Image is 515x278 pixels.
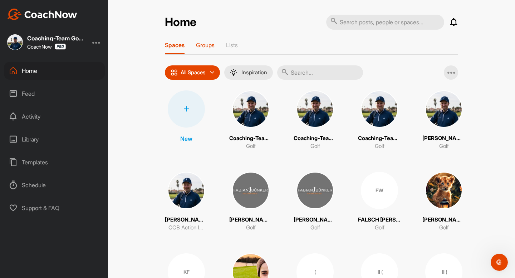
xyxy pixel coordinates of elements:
[277,65,363,80] input: Search...
[422,90,465,150] a: [PERSON_NAME]Golf
[16,230,32,235] span: Home
[422,216,465,224] p: [PERSON_NAME] (54)
[310,224,320,232] p: Golf
[7,34,23,50] img: square_76f96ec4196c1962453f0fa417d3756b.jpg
[310,142,320,150] p: Golf
[294,134,337,143] p: Coaching-Team Golf Akademie
[361,172,398,209] div: FW
[439,142,449,150] p: Golf
[296,172,334,209] img: square_87480ad1996db3f95417b017d398971a.jpg
[241,70,267,75] p: Inspiration
[15,153,120,168] div: Schedule a Demo with a CoachNow Expert
[168,172,205,209] img: square_76f96ec4196c1962453f0fa417d3756b.jpg
[294,90,337,150] a: Coaching-Team Golf AkademieGolf
[7,108,136,143] div: Sende uns eine NachrichtWir werden zu einem späteren Zeitpunkt heute wieder online sein
[358,216,401,224] p: FALSCH [PERSON_NAME]
[294,172,337,232] a: [PERSON_NAME] Golfakademie (Admin)Golf
[95,212,143,241] button: Hilfe
[425,172,462,209] img: square_e94556042c5afc71bf4060b8eb51a10f.jpg
[422,172,465,232] a: [PERSON_NAME] (54)Golf
[4,130,105,148] div: Library
[4,199,105,217] div: Support & FAQ
[375,142,384,150] p: Golf
[358,90,401,150] a: Coaching-Team Golf AkademieGolf
[491,254,508,271] iframe: Intercom live chat
[14,14,76,24] img: logo
[181,70,206,75] p: All Spaces
[171,69,178,76] img: icon
[104,11,118,26] img: Profile image for Maggie
[422,134,465,143] p: [PERSON_NAME]
[48,212,95,241] button: Nachrichten
[7,9,77,20] img: CoachNow
[4,153,105,171] div: Templates
[10,150,133,170] a: Schedule a Demo with a CoachNow Expert
[123,11,136,24] div: Schließen
[232,172,269,209] img: square_87480ad1996db3f95417b017d398971a.jpg
[361,90,398,128] img: square_76f96ec4196c1962453f0fa417d3756b.jpg
[14,51,129,75] p: Hi Coaching-Team 👋
[232,90,269,128] img: square_76f96ec4196c1962453f0fa417d3756b.jpg
[229,216,272,224] p: [PERSON_NAME] Golf Akademie
[229,134,272,143] p: Coaching-Team Golf Akademie
[229,172,272,232] a: [PERSON_NAME] Golf AkademieGolf
[439,224,449,232] p: Golf
[375,224,384,232] p: Golf
[168,224,204,232] p: CCB Action Items
[246,142,256,150] p: Golf
[196,41,215,49] p: Groups
[90,11,104,26] img: Profile image for Amanda
[230,69,237,76] img: menuIcon
[4,176,105,194] div: Schedule
[10,198,133,211] div: CoachNow Academy 101
[55,44,66,50] img: CoachNow Pro
[294,216,337,224] p: [PERSON_NAME] Golfakademie (Admin)
[14,75,129,99] p: Wie können wir helfen?
[165,15,196,29] h2: Home
[358,172,401,232] a: FWFALSCH [PERSON_NAME]Golf
[10,180,133,195] button: Nach Hilfe suchen
[165,216,208,224] p: [PERSON_NAME]
[358,134,401,143] p: Coaching-Team Golf Akademie
[27,44,66,50] div: CoachNow
[4,85,105,103] div: Feed
[246,224,256,232] p: Golf
[15,114,119,122] div: Sende uns eine Nachricht
[15,122,119,137] div: Wir werden zu einem späteren Zeitpunkt heute wieder online sein
[57,230,87,235] span: Nachrichten
[27,35,84,41] div: Coaching-Team Golfakademie
[15,184,65,192] span: Nach Hilfe suchen
[180,134,192,143] p: New
[165,172,208,232] a: [PERSON_NAME]CCB Action Items
[296,90,334,128] img: square_76f96ec4196c1962453f0fa417d3756b.jpg
[229,90,272,150] a: Coaching-Team Golf AkademieGolf
[226,41,238,49] p: Lists
[4,108,105,125] div: Activity
[4,62,105,80] div: Home
[326,15,444,30] input: Search posts, people or spaces...
[15,200,120,208] div: CoachNow Academy 101
[165,41,185,49] p: Spaces
[425,90,462,128] img: square_76f96ec4196c1962453f0fa417d3756b.jpg
[113,230,125,235] span: Hilfe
